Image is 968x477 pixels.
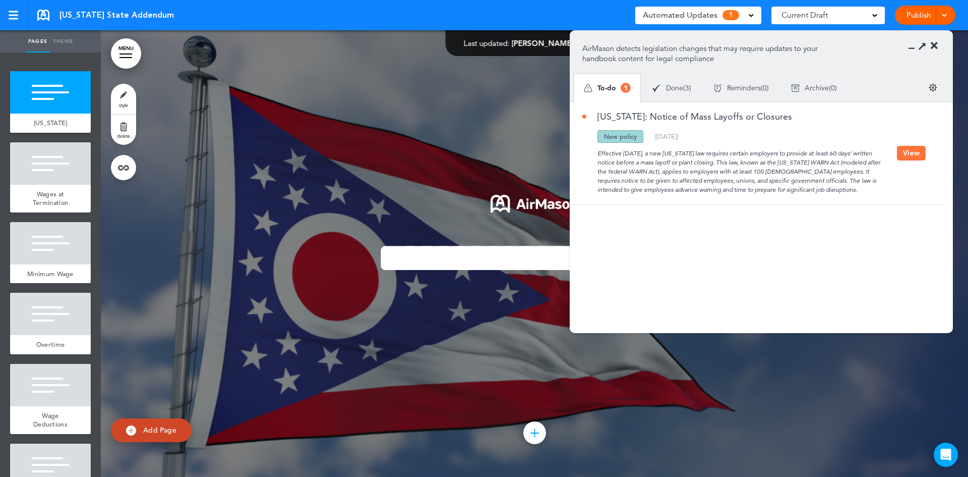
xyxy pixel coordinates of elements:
[597,84,616,91] span: To-do
[59,10,174,21] span: [US_STATE] State Addendum
[10,406,91,434] a: Wage Deductions
[10,264,91,284] a: Minimum Wage
[464,39,606,47] div: —
[27,270,74,278] span: Minimum Wage
[763,84,767,91] span: 0
[666,84,683,91] span: Done
[25,30,50,52] a: Pages
[33,190,68,207] span: Wages at Termination
[934,443,958,467] div: Open Intercom Messenger
[805,84,829,91] span: Archive
[512,38,574,48] span: [PERSON_NAME]
[656,132,677,140] span: [DATE]
[143,426,176,435] span: Add Page
[643,8,717,22] span: Automated Updates
[36,340,65,349] span: Overtime
[111,84,136,114] a: style
[641,75,702,101] div: ( )
[491,195,579,213] img: 1722553576973-Airmason_logo_White.png
[33,411,68,429] span: Wage Deductions
[582,112,792,121] a: [US_STATE]: Notice of Mass Layoffs or Closures
[50,30,76,52] a: Theme
[831,84,835,91] span: 0
[621,83,631,93] span: 1
[10,114,91,133] a: [US_STATE]
[654,133,679,140] div: ( )
[10,185,91,213] a: Wages at Termination
[34,119,68,127] span: [US_STATE]
[582,43,833,64] p: AirMason detects legislation changes that may require updates to your handbook content for legal ...
[713,84,722,92] img: apu_icons_remind.svg
[780,75,848,101] div: ( )
[582,143,897,194] div: Effective [DATE], a new [US_STATE] law requires certain employers to provide at least 60 days’ wr...
[722,10,739,20] span: 1
[119,102,128,108] span: style
[652,84,661,92] img: apu_icons_done.svg
[10,335,91,354] a: Overtime
[727,84,761,91] span: Reminders
[902,6,934,25] a: Publish
[597,130,643,143] div: New policy
[897,146,926,161] button: View
[126,426,136,436] img: add.svg
[111,418,192,442] a: Add Page
[584,84,592,92] img: apu_icons_todo.svg
[117,133,130,139] span: delete
[781,8,828,22] span: Current Draft
[464,38,510,48] span: Last updated:
[111,115,136,145] a: delete
[702,75,780,101] div: ( )
[685,84,689,91] span: 3
[929,83,937,92] img: settings.svg
[791,84,800,92] img: apu_icons_archive.svg
[111,38,141,69] a: MENU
